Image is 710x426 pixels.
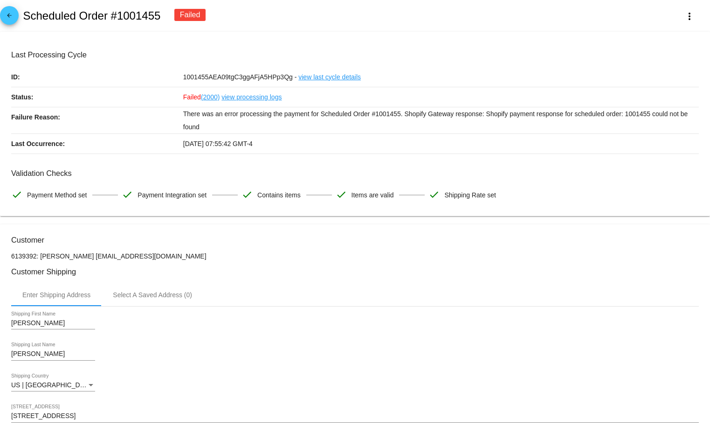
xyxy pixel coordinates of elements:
span: Payment Integration set [138,185,207,205]
a: (2000) [201,87,220,107]
mat-icon: check [11,189,22,200]
a: view processing logs [221,87,282,107]
p: There was an error processing the payment for Scheduled Order #1001455. Shopify Gateway response:... [183,107,699,133]
span: Items are valid [352,185,394,205]
h3: Validation Checks [11,169,699,178]
mat-icon: arrow_back [4,12,15,23]
span: Payment Method set [27,185,87,205]
div: Enter Shipping Address [22,291,90,299]
p: 6139392: [PERSON_NAME] [EMAIL_ADDRESS][DOMAIN_NAME] [11,252,699,260]
input: Shipping Last Name [11,350,95,358]
mat-icon: check [241,189,253,200]
span: Shipping Rate set [444,185,496,205]
span: [DATE] 07:55:42 GMT-4 [183,140,253,147]
mat-icon: more_vert [684,11,695,22]
mat-icon: check [428,189,440,200]
span: Failed [183,93,220,101]
p: ID: [11,67,183,87]
input: Shipping Street 1 [11,412,699,420]
h2: Scheduled Order #1001455 [23,9,160,22]
span: US | [GEOGRAPHIC_DATA] [11,381,94,389]
h3: Last Processing Cycle [11,50,699,59]
mat-icon: check [122,189,133,200]
span: Contains items [257,185,301,205]
h3: Customer Shipping [11,267,699,276]
span: 1001455AEA09tgC3ggAFjA5HPp3Qg - [183,73,297,81]
p: Failure Reason: [11,107,183,127]
mat-select: Shipping Country [11,382,95,389]
p: Status: [11,87,183,107]
div: Select A Saved Address (0) [113,291,192,299]
p: Last Occurrence: [11,134,183,154]
div: Failed [174,9,206,21]
input: Shipping First Name [11,320,95,327]
h3: Customer [11,236,699,244]
a: view last cycle details [298,67,361,87]
mat-icon: check [336,189,347,200]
